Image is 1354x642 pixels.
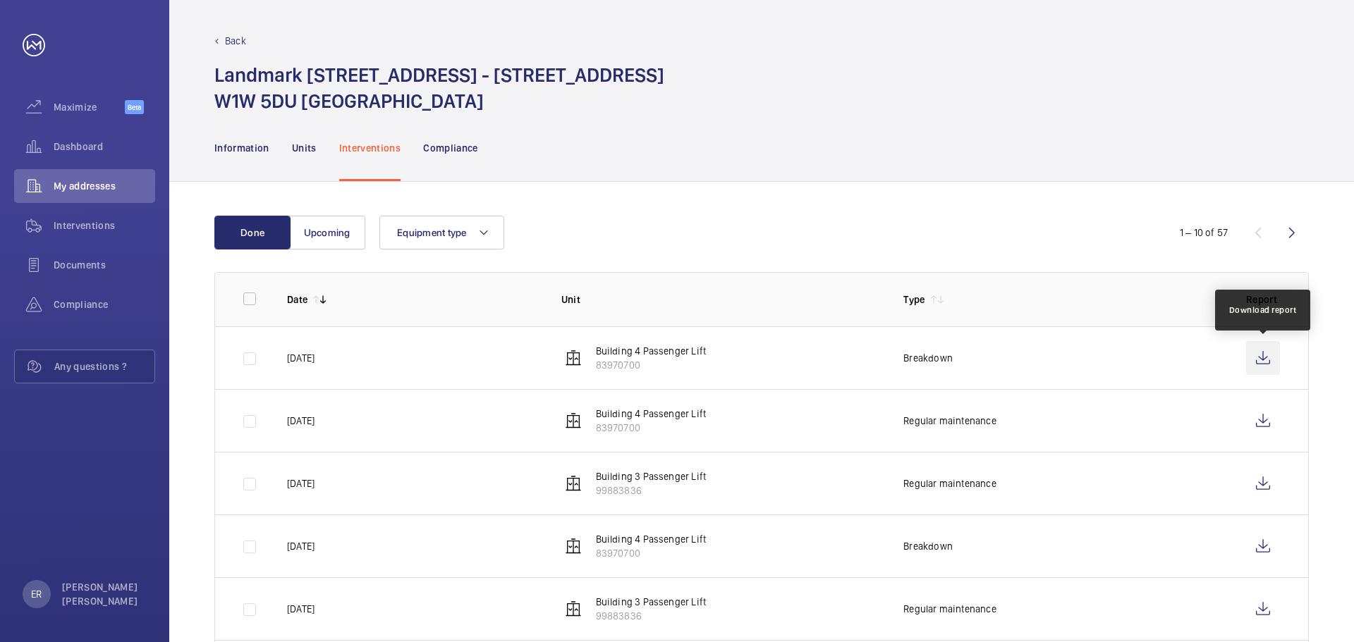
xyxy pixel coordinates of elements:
img: elevator.svg [565,350,582,366]
p: Back [225,34,246,48]
h1: Landmark [STREET_ADDRESS] - [STREET_ADDRESS] W1W 5DU [GEOGRAPHIC_DATA] [214,62,664,114]
span: Documents [54,258,155,272]
button: Upcoming [289,216,365,249]
p: [DATE] [287,476,315,490]
p: 83970700 [596,546,707,560]
p: Interventions [339,141,401,155]
p: Building 3 Passenger Lift [596,469,707,483]
p: 99883836 [596,483,707,498]
p: 83970700 [596,358,707,372]
img: elevator.svg [565,412,582,429]
p: Unit [561,292,882,307]
p: Breakdown [903,539,953,553]
div: 1 – 10 of 57 [1180,226,1228,240]
span: Compliance [54,297,155,311]
p: [DATE] [287,539,315,553]
p: 83970700 [596,421,707,435]
div: Download report [1229,304,1297,316]
p: Building 4 Passenger Lift [596,344,707,358]
span: My addresses [54,179,155,193]
p: Building 4 Passenger Lift [596,407,707,421]
span: Maximize [54,100,125,114]
p: Regular maintenance [903,476,996,490]
p: 99883836 [596,609,707,623]
p: [DATE] [287,602,315,616]
p: Units [292,141,317,155]
p: Date [287,292,307,307]
p: Compliance [423,141,478,155]
span: Any questions ? [54,359,154,374]
span: Dashboard [54,140,155,154]
p: Regular maintenance [903,602,996,616]
p: ER [31,587,42,601]
p: Type [903,292,925,307]
p: Regular maintenance [903,414,996,428]
img: elevator.svg [565,600,582,617]
p: [DATE] [287,414,315,428]
p: [DATE] [287,351,315,365]
button: Equipment type [379,216,504,249]
p: Building 3 Passenger Lift [596,595,707,609]
img: elevator.svg [565,538,582,555]
span: Interventions [54,218,155,233]
p: [PERSON_NAME] [PERSON_NAME] [62,580,147,608]
p: Information [214,141,269,155]
span: Equipment type [397,227,467,238]
span: Beta [125,100,144,114]
button: Done [214,216,291,249]
img: elevator.svg [565,475,582,492]
p: Breakdown [903,351,953,365]
p: Building 4 Passenger Lift [596,532,707,546]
